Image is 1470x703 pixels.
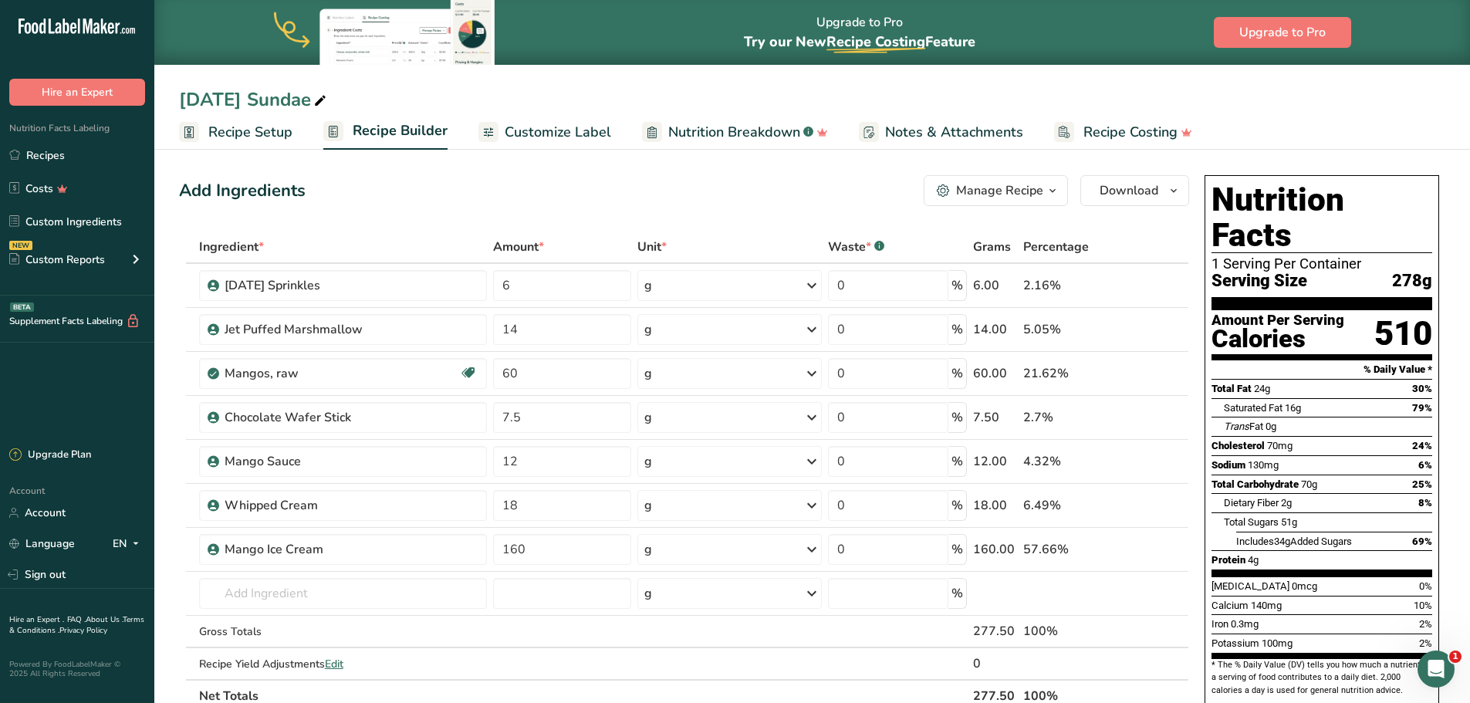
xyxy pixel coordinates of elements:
[1211,554,1245,566] span: Protein
[1023,320,1116,339] div: 5.05%
[1211,618,1228,630] span: Iron
[1419,580,1432,592] span: 0%
[199,656,487,672] div: Recipe Yield Adjustments
[1023,540,1116,559] div: 57.66%
[859,115,1023,150] a: Notes & Attachments
[1224,421,1249,432] i: Trans
[1414,600,1432,611] span: 10%
[828,238,884,256] div: Waste
[668,122,800,143] span: Nutrition Breakdown
[225,276,417,295] div: [DATE] Sprinkles
[1211,182,1432,253] h1: Nutrition Facts
[179,86,329,113] div: [DATE] Sundae
[9,660,145,678] div: Powered By FoodLabelMaker © 2025 All Rights Reserved
[1211,459,1245,471] span: Sodium
[1211,580,1289,592] span: [MEDICAL_DATA]
[1418,497,1432,509] span: 8%
[225,320,417,339] div: Jet Puffed Marshmallow
[1023,276,1116,295] div: 2.16%
[1418,651,1455,688] iframe: Intercom live chat
[1419,618,1432,630] span: 2%
[1274,536,1290,547] span: 34g
[1023,496,1116,515] div: 6.49%
[9,79,145,106] button: Hire an Expert
[179,178,306,204] div: Add Ingredients
[1267,440,1293,451] span: 70mg
[644,540,652,559] div: g
[1251,600,1282,611] span: 140mg
[973,452,1017,471] div: 12.00
[1266,421,1276,432] span: 0g
[225,496,417,515] div: Whipped Cream
[1281,516,1297,528] span: 51g
[225,408,417,427] div: Chocolate Wafer Stick
[1054,115,1192,150] a: Recipe Costing
[1239,23,1326,42] span: Upgrade to Pro
[826,32,925,51] span: Recipe Costing
[1412,478,1432,490] span: 25%
[1254,383,1270,394] span: 24g
[644,364,652,383] div: g
[1418,459,1432,471] span: 6%
[1211,328,1344,350] div: Calories
[644,452,652,471] div: g
[9,448,91,463] div: Upgrade Plan
[1023,452,1116,471] div: 4.32%
[9,241,32,250] div: NEW
[9,614,64,625] a: Hire an Expert .
[208,122,292,143] span: Recipe Setup
[1236,536,1352,547] span: Includes Added Sugars
[199,624,487,640] div: Gross Totals
[225,452,417,471] div: Mango Sauce
[1211,360,1432,379] section: % Daily Value *
[323,113,448,150] a: Recipe Builder
[924,175,1068,206] button: Manage Recipe
[199,238,264,256] span: Ingredient
[325,657,343,671] span: Edit
[1023,364,1116,383] div: 21.62%
[1285,402,1301,414] span: 16g
[1211,313,1344,328] div: Amount Per Serving
[1214,17,1351,48] button: Upgrade to Pro
[973,364,1017,383] div: 60.00
[1211,440,1265,451] span: Cholesterol
[225,364,417,383] div: Mangos, raw
[10,302,34,312] div: BETA
[1412,402,1432,414] span: 79%
[973,408,1017,427] div: 7.50
[1211,272,1307,291] span: Serving Size
[644,584,652,603] div: g
[1449,651,1462,663] span: 1
[885,122,1023,143] span: Notes & Attachments
[973,496,1017,515] div: 18.00
[493,238,544,256] span: Amount
[1023,408,1116,427] div: 2.7%
[644,408,652,427] div: g
[973,654,1017,673] div: 0
[637,238,667,256] span: Unit
[1211,637,1259,649] span: Potassium
[1080,175,1189,206] button: Download
[1412,440,1432,451] span: 24%
[1023,622,1116,640] div: 100%
[1224,402,1282,414] span: Saturated Fat
[956,181,1043,200] div: Manage Recipe
[1224,421,1263,432] span: Fat
[973,276,1017,295] div: 6.00
[1392,272,1432,291] span: 278g
[1224,497,1279,509] span: Dietary Fiber
[353,120,448,141] span: Recipe Builder
[1248,459,1279,471] span: 130mg
[973,622,1017,640] div: 277.50
[1100,181,1158,200] span: Download
[744,1,975,65] div: Upgrade to Pro
[644,276,652,295] div: g
[744,32,975,51] span: Try our New Feature
[1281,497,1292,509] span: 2g
[179,115,292,150] a: Recipe Setup
[644,496,652,515] div: g
[9,530,75,557] a: Language
[59,625,107,636] a: Privacy Policy
[1248,554,1259,566] span: 4g
[225,540,417,559] div: Mango Ice Cream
